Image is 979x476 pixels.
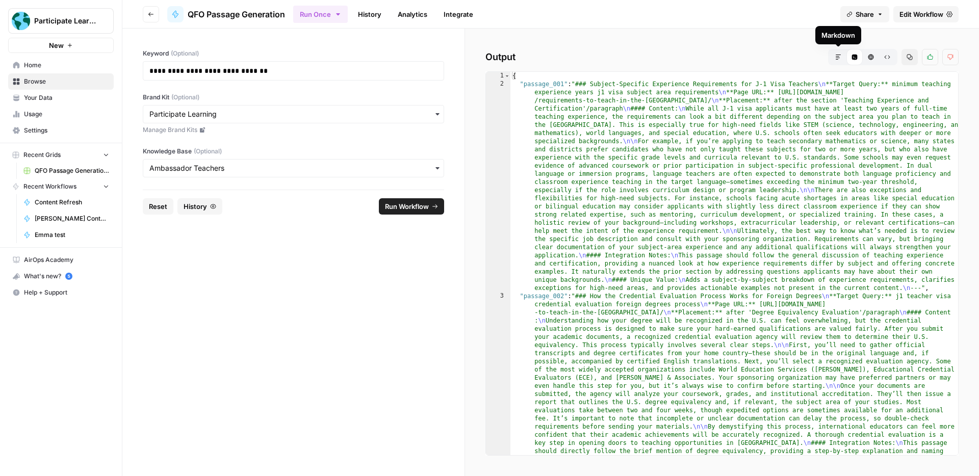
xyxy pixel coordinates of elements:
text: 5 [67,274,70,279]
h2: Output [485,49,959,65]
span: Content Refresh [35,198,109,207]
label: Keyword [143,49,444,58]
span: Run Workflow [385,201,429,211]
span: Browse [24,77,109,86]
a: Settings [8,122,114,139]
a: Home [8,57,114,73]
button: Reset [143,198,173,215]
span: Recent Workflows [23,182,76,191]
a: [PERSON_NAME] Content Edit Test [19,210,114,227]
div: Markdown [821,30,855,40]
span: New [49,40,64,50]
span: Participate Learning [34,16,96,26]
button: Workspace: Participate Learning [8,8,114,34]
a: QFO Passage Generation Grid [19,163,114,179]
span: (Optional) [194,147,222,156]
a: Browse [8,73,114,90]
label: Knowledge Base [143,147,444,156]
a: Manage Brand Kits [143,125,444,135]
button: Help + Support [8,284,114,301]
span: Help + Support [24,288,109,297]
a: AirOps Academy [8,252,114,268]
a: Edit Workflow [893,6,959,22]
a: Integrate [437,6,479,22]
a: Usage [8,106,114,122]
span: (Optional) [171,93,199,102]
button: Share [840,6,889,22]
button: What's new? 5 [8,268,114,284]
span: QFO Passage Generation Grid [35,166,109,175]
a: History [352,6,388,22]
span: Share [856,9,874,19]
div: 1 [486,72,510,80]
button: Run Once [293,6,348,23]
button: Run Workflow [379,198,444,215]
a: Content Refresh [19,194,114,210]
img: Participate Learning Logo [12,12,30,30]
span: Usage [24,110,109,119]
div: 2 [486,80,510,292]
a: Your Data [8,90,114,106]
button: New [8,38,114,53]
span: (Optional) [171,49,199,58]
label: Brand Kit [143,93,444,102]
span: Your Data [24,93,109,102]
span: Edit Workflow [899,9,943,19]
button: History [177,198,222,215]
span: Reset [149,201,167,211]
span: Toggle code folding, rows 1 through 12 [504,72,510,80]
a: 5 [65,273,72,280]
span: AirOps Academy [24,255,109,265]
span: Emma test [35,230,109,240]
span: Home [24,61,109,70]
a: QFO Passage Generation [167,6,285,22]
span: [PERSON_NAME] Content Edit Test [35,214,109,223]
input: Ambassador Teachers [149,163,437,173]
span: Recent Grids [23,150,61,160]
a: Analytics [392,6,433,22]
div: What's new? [9,269,113,284]
button: Recent Workflows [8,179,114,194]
span: Settings [24,126,109,135]
input: Participate Learning [149,109,437,119]
span: QFO Passage Generation [188,8,285,20]
button: Recent Grids [8,147,114,163]
a: Emma test [19,227,114,243]
span: History [184,201,207,211]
